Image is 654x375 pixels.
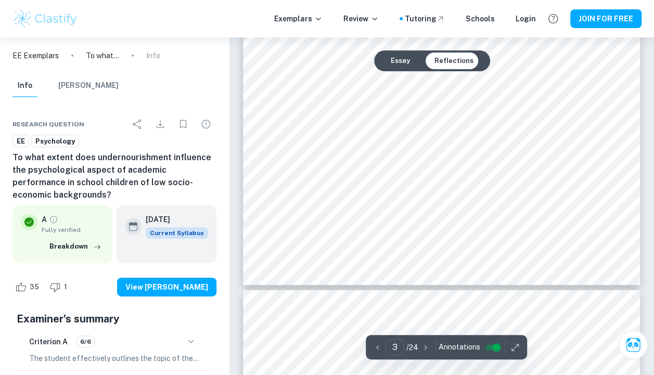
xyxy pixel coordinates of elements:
[49,215,58,224] a: Grade fully verified
[12,151,216,201] h6: To what extent does undernourishment influence the psychological aspect of academic performance i...
[58,74,119,97] button: [PERSON_NAME]
[42,214,47,225] p: A
[31,135,79,148] a: Psychology
[466,13,495,24] a: Schools
[426,53,482,69] button: Reflections
[516,13,536,24] a: Login
[146,50,160,61] p: Info
[76,337,95,346] span: 6/6
[12,279,45,295] div: Like
[12,74,37,97] button: Info
[196,114,216,135] div: Report issue
[406,342,418,353] p: / 24
[32,136,79,147] span: Psychology
[12,120,84,129] span: Research question
[146,214,200,225] h6: [DATE]
[619,330,648,359] button: Ask Clai
[13,136,29,147] span: EE
[343,13,379,24] p: Review
[274,13,323,24] p: Exemplars
[127,114,148,135] div: Share
[17,311,212,327] h5: Examiner's summary
[42,225,104,235] span: Fully verified
[47,279,73,295] div: Dislike
[405,13,445,24] a: Tutoring
[438,342,480,353] span: Annotations
[146,227,208,239] span: Current Syllabus
[150,114,171,135] div: Download
[12,50,59,61] a: EE Exemplars
[12,135,29,148] a: EE
[86,50,119,61] p: To what extent does undernourishment influence the psychological aspect of academic performance i...
[146,227,208,239] div: This exemplar is based on the current syllabus. Feel free to refer to it for inspiration/ideas wh...
[382,53,418,69] button: Essay
[58,282,73,292] span: 1
[24,282,45,292] span: 35
[173,114,194,135] div: Bookmark
[117,278,216,296] button: View [PERSON_NAME]
[29,336,68,347] h6: Criterion A
[12,8,79,29] img: Clastify logo
[570,9,642,28] button: JOIN FOR FREE
[29,353,200,364] p: The student effectively outlines the topic of their study at the beginning of the essay, clearly ...
[544,10,562,28] button: Help and Feedback
[47,239,104,254] button: Breakdown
